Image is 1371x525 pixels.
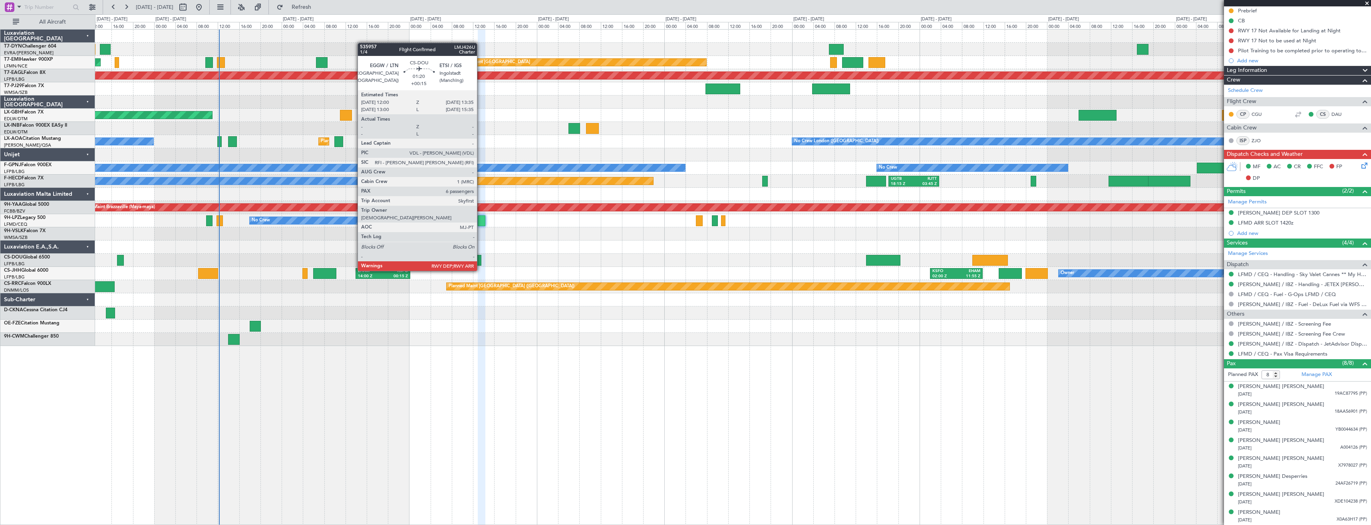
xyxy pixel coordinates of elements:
div: 20:00 [898,22,920,29]
span: YB0044634 (PP) [1335,426,1367,433]
div: 16:00 [1132,22,1153,29]
a: F-GPNJFalcon 900EX [4,163,52,167]
button: Refresh [273,1,321,14]
a: 9H-YAAGlobal 5000 [4,202,49,207]
div: 00:00 [792,22,813,29]
div: [PERSON_NAME] [PERSON_NAME] [1238,383,1324,391]
button: All Aircraft [9,16,87,28]
div: Planned Maint [GEOGRAPHIC_DATA] ([GEOGRAPHIC_DATA]) [449,280,574,292]
div: Prebrief [1238,7,1257,14]
div: 12:00 [473,22,494,29]
div: Planned Maint [GEOGRAPHIC_DATA] ([GEOGRAPHIC_DATA]) [321,135,447,147]
div: 00:00 [664,22,685,29]
span: CS-RRC [4,281,21,286]
span: (4/4) [1342,239,1354,247]
span: [DATE] [1238,499,1252,505]
div: 08:00 [324,22,346,29]
div: 08:00 [579,22,600,29]
span: [DATE] [1238,427,1252,433]
span: T7-EMI [4,57,20,62]
div: 11:55 Z [956,274,980,279]
div: 16:00 [622,22,643,29]
a: WMSA/SZB [4,235,28,241]
div: RWY 17 Not Available for Landing at Night [1238,27,1341,34]
span: Dispatch Checks and Weather [1227,150,1303,159]
div: ISP [1236,136,1250,145]
a: [PERSON_NAME] / IBZ - Handling - JETEX [PERSON_NAME] [1238,281,1367,288]
div: 04:00 [558,22,579,29]
span: 18AA56901 (PP) [1335,408,1367,415]
a: LFPB/LBG [4,76,25,82]
div: 00:00 [154,22,175,29]
div: 18:15 Z [891,181,914,187]
div: 00:00 [537,22,558,29]
span: [DATE] [1238,409,1252,415]
div: 16:00 [494,22,515,29]
a: LFMD/CEQ [4,221,27,227]
span: Leg Information [1227,66,1267,75]
div: 12:00 [601,22,622,29]
div: 00:00 [409,22,430,29]
div: [DATE] - [DATE] [538,16,569,23]
span: [DATE] [1238,445,1252,451]
a: DNMM/LOS [4,287,29,293]
div: AOG Maint Brazzaville (Maya-maya) [82,201,155,213]
span: Flight Crew [1227,97,1256,106]
a: EDLW/DTM [4,116,28,122]
span: CR [1294,163,1301,171]
a: [PERSON_NAME] / IBZ - Dispatch - JetAdvisor Dispatch 9H [1238,340,1367,347]
span: 19AC87795 (PP) [1335,390,1367,397]
div: 12:00 [90,22,111,29]
span: [DATE] [1238,481,1252,487]
div: EHAM [956,268,980,274]
div: No Crew [879,162,897,174]
div: 20:00 [643,22,664,29]
a: OE-FZECitation Mustang [4,321,60,326]
a: FCBB/BZV [4,208,25,214]
div: 16:00 [111,22,133,29]
span: Services [1227,239,1248,248]
a: Manage Permits [1228,198,1267,206]
div: UGTB [891,176,914,182]
span: [DATE] [1238,391,1252,397]
div: EHAM [358,268,383,274]
div: [PERSON_NAME] DEP SLOT 1300 [1238,209,1319,216]
span: D-CKNA [4,308,23,312]
span: 9H-VSLK [4,229,24,233]
a: LFPB/LBG [4,169,25,175]
div: 12:00 [728,22,749,29]
div: 16:00 [877,22,898,29]
div: 16:00 [367,22,388,29]
a: LFPB/LBG [4,182,25,188]
div: 00:00 [920,22,941,29]
div: CB [1238,17,1245,24]
div: 12:00 [1111,22,1132,29]
a: EVRA/[PERSON_NAME] [4,50,54,56]
div: 04:00 [813,22,835,29]
div: Add new [1237,57,1367,64]
a: LFPB/LBG [4,261,25,267]
a: WMSA/SZB [4,89,28,95]
a: CGU [1252,111,1270,118]
div: 02:00 Z [932,274,956,279]
span: T7-PJ29 [4,84,22,88]
a: DAU [1331,111,1349,118]
div: 08:00 [197,22,218,29]
span: XDE104238 (PP) [1335,498,1367,505]
a: LX-GBHFalcon 7X [4,110,44,115]
a: T7-EAGLFalcon 8X [4,70,46,75]
a: LX-AOACitation Mustang [4,136,61,141]
div: 04:00 [303,22,324,29]
div: Owner [1061,267,1074,279]
div: 04:00 [175,22,197,29]
span: T7-EAGL [4,70,24,75]
div: KSFO [383,268,408,274]
a: [PERSON_NAME] / IBZ - Screening Fee Crew [1238,330,1345,337]
span: (2/2) [1342,187,1354,195]
div: 08:00 [835,22,856,29]
span: Cabin Crew [1227,123,1257,133]
div: [PERSON_NAME] [PERSON_NAME] [1238,401,1324,409]
div: 08:00 [1090,22,1111,29]
div: [DATE] - [DATE] [1176,16,1207,23]
div: 04:00 [685,22,707,29]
